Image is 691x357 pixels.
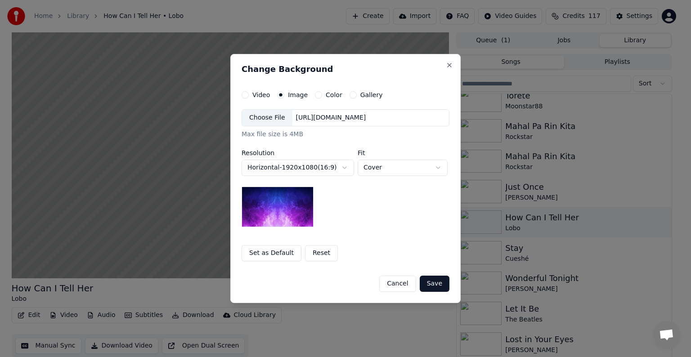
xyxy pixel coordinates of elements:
label: Fit [358,150,448,156]
label: Video [252,92,270,98]
div: [URL][DOMAIN_NAME] [292,113,370,122]
label: Gallery [360,92,383,98]
button: Cancel [379,276,416,292]
h2: Change Background [242,65,449,73]
button: Save [420,276,449,292]
div: Max file size is 4MB [242,130,449,139]
button: Set as Default [242,245,301,261]
label: Resolution [242,150,354,156]
div: Choose File [242,110,292,126]
label: Color [326,92,342,98]
button: Reset [305,245,338,261]
label: Image [288,92,308,98]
